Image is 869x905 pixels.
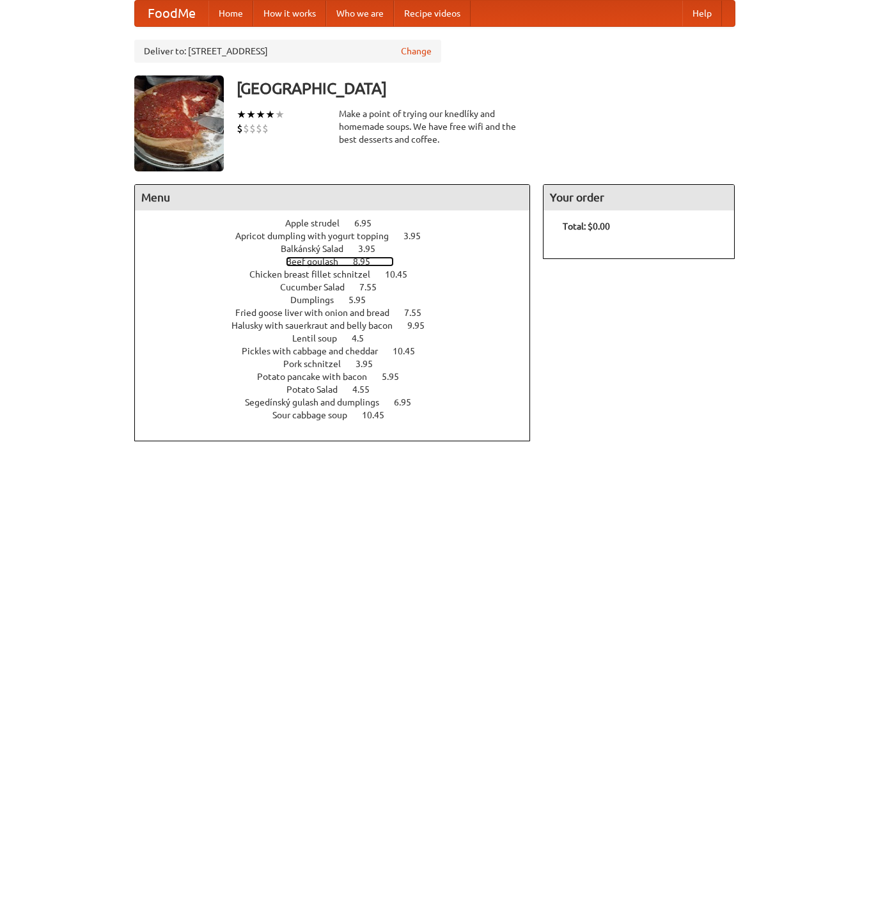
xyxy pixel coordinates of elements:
span: 5.95 [382,372,412,382]
span: Dumplings [290,295,347,305]
li: ★ [256,107,265,122]
span: 3.95 [356,359,386,369]
span: 3.95 [358,244,388,254]
span: Potato pancake with bacon [257,372,380,382]
span: 9.95 [407,320,437,331]
span: 7.55 [359,282,389,292]
span: 8.95 [353,256,383,267]
div: Deliver to: [STREET_ADDRESS] [134,40,441,63]
a: FoodMe [135,1,208,26]
a: Apricot dumpling with yogurt topping 3.95 [235,231,444,241]
span: Chicken breast fillet schnitzel [249,269,383,279]
h4: Menu [135,185,530,210]
span: 10.45 [362,410,397,420]
a: Help [682,1,722,26]
img: angular.jpg [134,75,224,171]
span: 10.45 [393,346,428,356]
a: Lentil soup 4.5 [292,333,388,343]
li: $ [262,122,269,136]
span: 10.45 [385,269,420,279]
a: Dumplings 5.95 [290,295,389,305]
span: 6.95 [354,218,384,228]
span: Balkánský Salad [281,244,356,254]
li: $ [243,122,249,136]
a: Apple strudel 6.95 [285,218,395,228]
span: Fried goose liver with onion and bread [235,308,402,318]
li: ★ [246,107,256,122]
span: Cucumber Salad [280,282,357,292]
span: 3.95 [403,231,434,241]
a: Pickles with cabbage and cheddar 10.45 [242,346,439,356]
a: Potato Salad 4.55 [286,384,393,395]
a: Beef goulash 8.95 [286,256,394,267]
a: Sour cabbage soup 10.45 [272,410,408,420]
span: 7.55 [404,308,434,318]
a: Cucumber Salad 7.55 [280,282,400,292]
span: Beef goulash [286,256,351,267]
div: Make a point of trying our knedlíky and homemade soups. We have free wifi and the best desserts a... [339,107,531,146]
a: Recipe videos [394,1,471,26]
span: Apple strudel [285,218,352,228]
li: ★ [237,107,246,122]
li: ★ [265,107,275,122]
span: 5.95 [348,295,379,305]
a: Balkánský Salad 3.95 [281,244,399,254]
b: Total: $0.00 [563,221,610,232]
a: Segedínský gulash and dumplings 6.95 [245,397,435,407]
a: Home [208,1,253,26]
a: Change [401,45,432,58]
span: Apricot dumpling with yogurt topping [235,231,402,241]
a: Halusky with sauerkraut and belly bacon 9.95 [231,320,448,331]
span: Halusky with sauerkraut and belly bacon [231,320,405,331]
a: Who we are [326,1,394,26]
span: Potato Salad [286,384,350,395]
span: Pickles with cabbage and cheddar [242,346,391,356]
span: Lentil soup [292,333,350,343]
span: Sour cabbage soup [272,410,360,420]
span: 4.55 [352,384,382,395]
span: 6.95 [394,397,424,407]
a: Fried goose liver with onion and bread 7.55 [235,308,445,318]
h3: [GEOGRAPHIC_DATA] [237,75,735,101]
li: $ [256,122,262,136]
li: ★ [275,107,285,122]
li: $ [237,122,243,136]
h4: Your order [544,185,734,210]
li: $ [249,122,256,136]
span: Segedínský gulash and dumplings [245,397,392,407]
a: Potato pancake with bacon 5.95 [257,372,423,382]
a: Chicken breast fillet schnitzel 10.45 [249,269,431,279]
a: How it works [253,1,326,26]
a: Pork schnitzel 3.95 [283,359,396,369]
span: 4.5 [352,333,377,343]
span: Pork schnitzel [283,359,354,369]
